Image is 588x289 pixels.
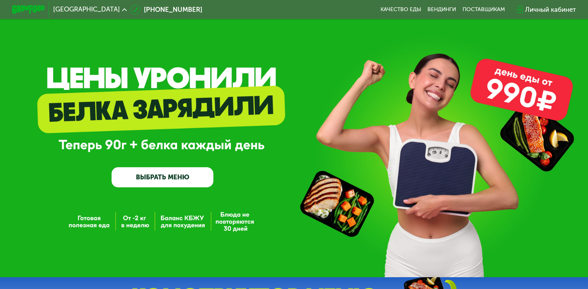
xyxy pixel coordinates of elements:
[381,6,421,13] a: Качество еды
[463,6,505,13] div: поставщикам
[525,5,576,15] div: Личный кабинет
[53,6,120,13] span: [GEOGRAPHIC_DATA]
[427,6,456,13] a: Вендинги
[112,167,213,188] a: ВЫБРАТЬ МЕНЮ
[131,5,202,15] a: [PHONE_NUMBER]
